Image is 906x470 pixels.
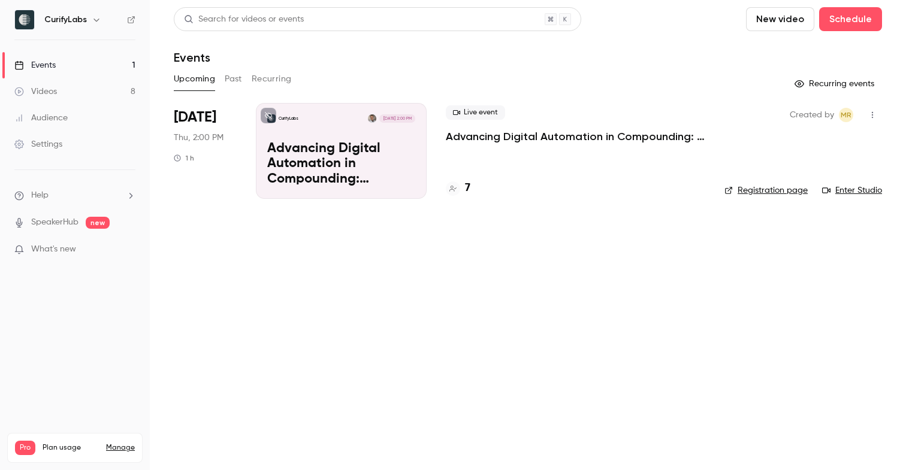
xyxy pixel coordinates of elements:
p: CurifyLabs [279,116,298,122]
span: What's new [31,243,76,256]
span: Pro [15,441,35,455]
div: Audience [14,112,68,124]
span: Plan usage [43,443,99,453]
button: Past [225,69,242,89]
button: Schedule [819,7,882,31]
p: Advancing Digital Automation in Compounding: Patient-Centered Solutions for Personalized Medicine... [267,141,415,187]
a: Registration page [724,184,808,196]
h4: 7 [465,180,470,196]
iframe: Noticeable Trigger [121,244,135,255]
button: Recurring events [789,74,882,93]
a: SpeakerHub [31,216,78,229]
span: [DATE] [174,108,216,127]
button: Recurring [252,69,292,89]
img: Niklas Sandler [368,114,376,123]
span: Marion Roussel [839,108,853,122]
span: Live event [446,105,505,120]
div: Search for videos or events [184,13,304,26]
span: Thu, 2:00 PM [174,132,224,144]
h6: CurifyLabs [44,14,87,26]
h1: Events [174,50,210,65]
div: Events [14,59,56,71]
div: Settings [14,138,62,150]
li: help-dropdown-opener [14,189,135,202]
a: Enter Studio [822,184,882,196]
span: Created by [790,108,834,122]
img: CurifyLabs [15,10,34,29]
div: Videos [14,86,57,98]
span: Help [31,189,49,202]
a: Advancing Digital Automation in Compounding: Patient-Centered Solutions for Personalized Medicine... [446,129,705,144]
span: MR [841,108,851,122]
a: Manage [106,443,135,453]
div: Oct 2 Thu, 2:00 PM (Europe/Helsinki) [174,103,237,199]
button: New video [746,7,814,31]
div: 1 h [174,153,194,163]
span: [DATE] 2:00 PM [379,114,415,123]
a: 7 [446,180,470,196]
button: Upcoming [174,69,215,89]
a: Advancing Digital Automation in Compounding: Patient-Centered Solutions for Personalized Medicine... [256,103,427,199]
span: new [86,217,110,229]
